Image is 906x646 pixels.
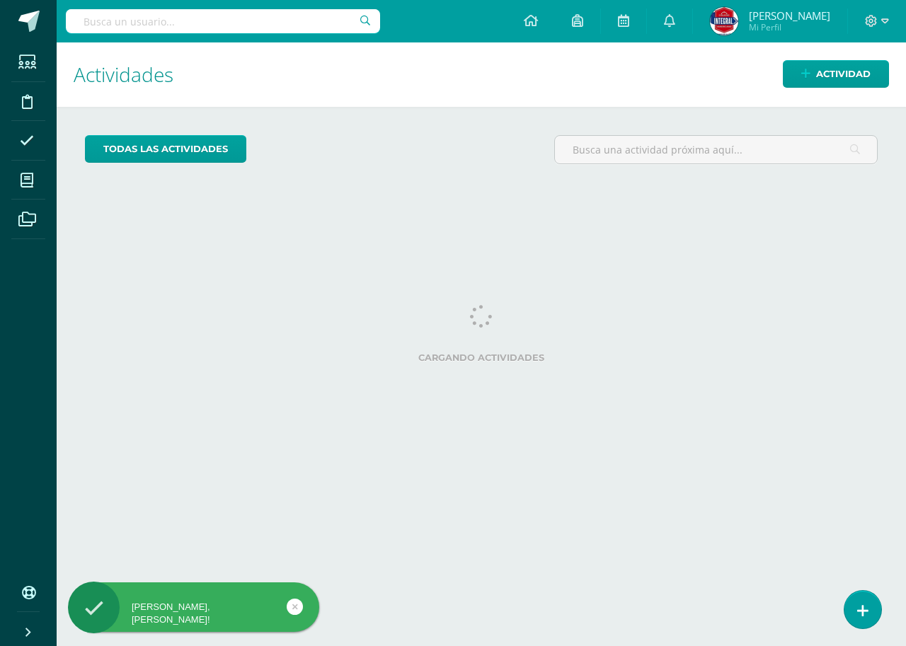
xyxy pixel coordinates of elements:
a: Actividad [783,60,889,88]
span: Actividad [816,61,871,87]
h1: Actividades [74,42,889,107]
input: Busca un usuario... [66,9,380,33]
img: 9479b67508c872087c746233754dda3e.png [710,7,738,35]
span: Mi Perfil [749,21,830,33]
a: todas las Actividades [85,135,246,163]
span: [PERSON_NAME] [749,8,830,23]
input: Busca una actividad próxima aquí... [555,136,877,163]
label: Cargando actividades [85,352,878,363]
div: [PERSON_NAME], [PERSON_NAME]! [68,601,319,626]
